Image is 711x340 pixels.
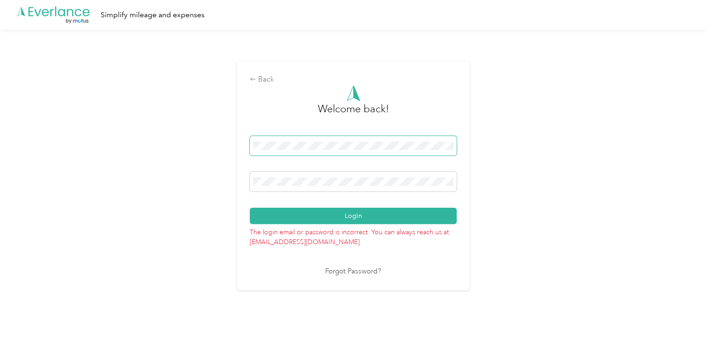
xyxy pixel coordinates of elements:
[250,208,457,224] button: Login
[101,9,205,21] div: Simplify mileage and expenses
[318,101,389,126] h3: greeting
[250,224,457,247] p: The login email or password is incorrect. You can always reach us at [EMAIL_ADDRESS][DOMAIN_NAME]
[325,266,381,277] a: Forgot Password?
[250,74,457,85] div: Back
